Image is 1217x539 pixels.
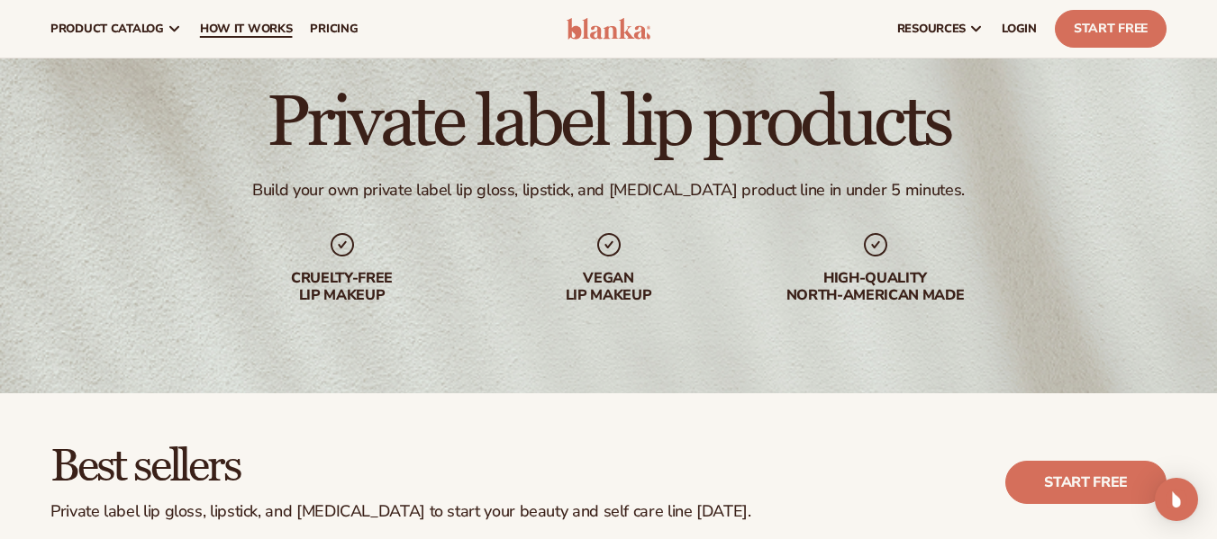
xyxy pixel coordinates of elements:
[200,22,293,36] span: How It Works
[50,444,751,491] h2: Best sellers
[567,18,651,40] img: logo
[50,22,164,36] span: product catalog
[227,270,458,304] div: Cruelty-free lip makeup
[252,180,965,201] div: Build your own private label lip gloss, lipstick, and [MEDICAL_DATA] product line in under 5 minu...
[1002,22,1037,36] span: LOGIN
[1005,461,1167,504] a: Start free
[760,270,991,304] div: High-quality North-american made
[1055,10,1167,48] a: Start Free
[1155,478,1198,521] div: Open Intercom Messenger
[310,22,358,36] span: pricing
[50,502,751,522] div: Private label lip gloss, lipstick, and [MEDICAL_DATA] to start your beauty and self care line [DA...
[494,270,724,304] div: Vegan lip makeup
[897,22,966,36] span: resources
[267,86,950,158] h1: Private label lip products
